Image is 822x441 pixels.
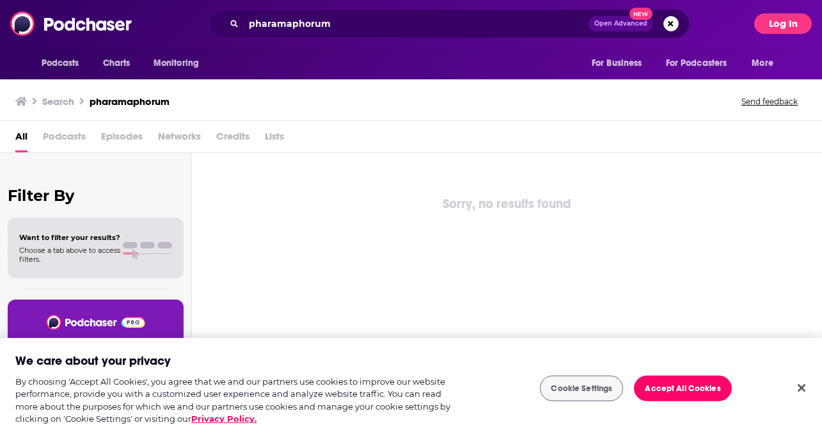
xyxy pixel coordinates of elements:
span: Monitoring [154,54,199,72]
div: By choosing 'Accept All Cookies', you agree that we and our partners use cookies to improve our w... [15,376,452,426]
span: Want to filter your results? [19,233,120,242]
button: Close [787,374,816,402]
span: Lists [265,126,284,152]
div: Search podcasts, credits, & more... [209,9,690,38]
button: open menu [583,51,658,76]
button: open menu [33,51,96,76]
span: Choose a tab above to access filters. [19,246,120,264]
button: open menu [658,51,746,76]
span: New [629,8,652,20]
img: Podchaser - Follow, Share and Rate Podcasts [45,315,146,330]
span: Charts [103,54,130,72]
span: Credits [216,126,249,152]
span: For Podcasters [666,54,727,72]
span: Networks [158,126,201,152]
img: Podchaser - Follow, Share and Rate Podcasts [10,12,133,36]
button: Log In [754,13,812,34]
span: More [752,54,773,72]
span: Podcasts [42,54,79,72]
button: Accept All Cookies [634,376,731,401]
button: open menu [743,51,789,76]
span: Podcasts [43,126,86,152]
h2: Filter By [8,186,184,205]
button: Cookie Settings [540,376,623,401]
button: Open AdvancedNew [589,16,653,31]
input: Search podcasts, credits, & more... [244,13,589,34]
span: For Business [592,54,642,72]
a: Charts [95,51,138,76]
h2: We care about your privacy [15,353,171,369]
h3: Search [42,95,74,108]
a: More information about your privacy, opens in a new tab [191,413,257,424]
a: All [15,126,28,152]
span: Episodes [101,126,143,152]
button: Send feedback [738,96,802,107]
button: open menu [145,51,216,76]
span: Open Advanced [594,20,647,27]
h3: pharamaphorum [90,95,170,108]
div: Sorry, no results found [192,194,822,214]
